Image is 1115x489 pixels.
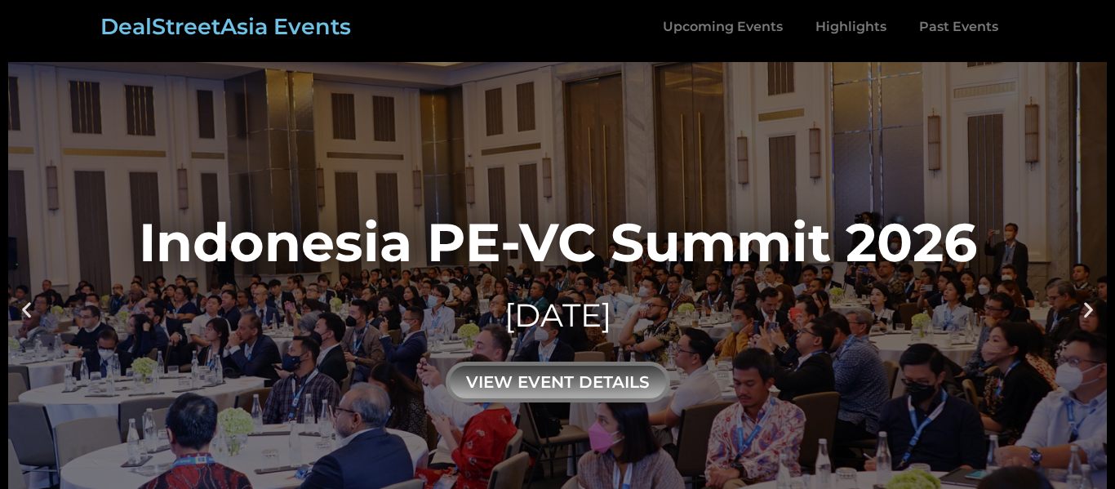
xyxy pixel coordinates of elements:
div: Previous slide [16,299,37,319]
a: DealStreetAsia Events [100,13,351,40]
a: Highlights [799,8,903,46]
a: Past Events [903,8,1015,46]
div: Next slide [1078,299,1099,319]
div: view event details [446,362,670,402]
div: Indonesia PE-VC Summit 2026 [139,216,977,269]
a: Upcoming Events [646,8,799,46]
div: [DATE] [139,293,977,338]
